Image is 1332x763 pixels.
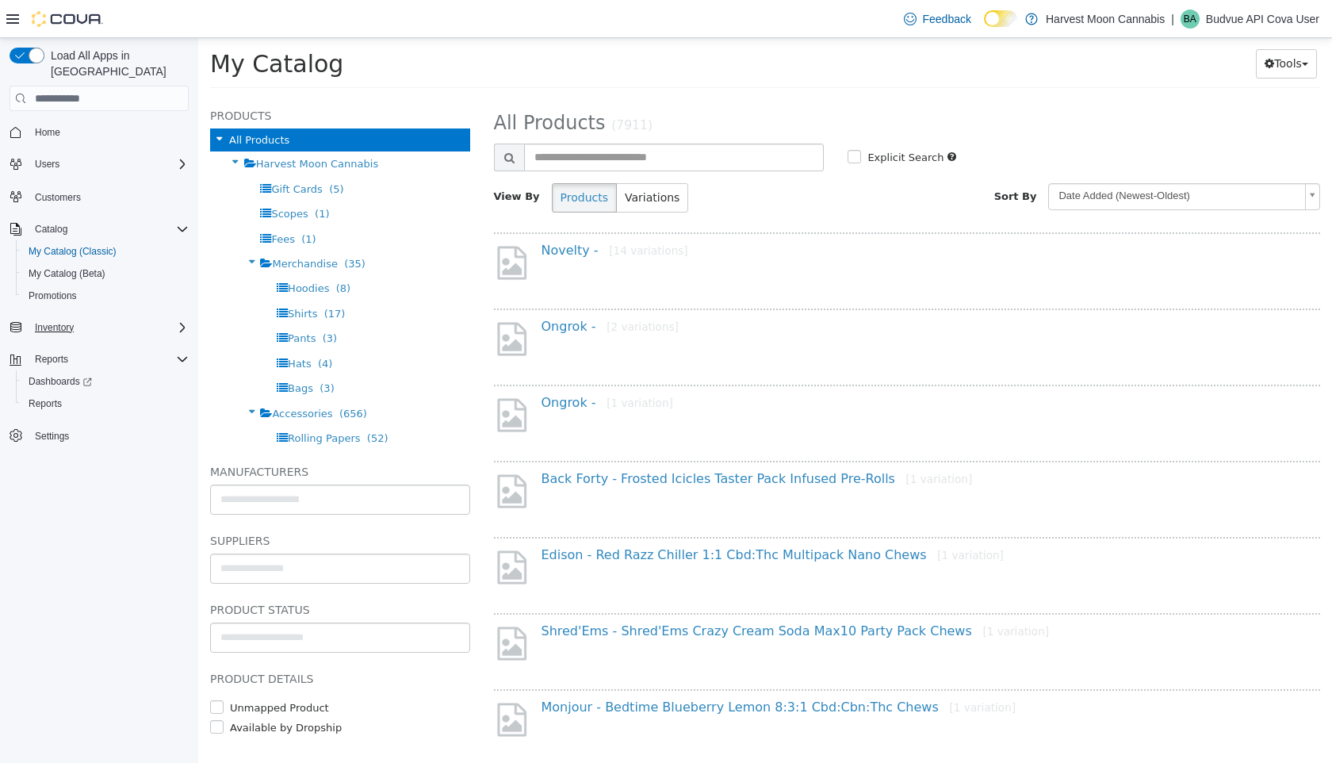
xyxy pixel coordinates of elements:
[296,662,331,701] img: missing-image.png
[73,195,97,207] span: Fees
[343,205,490,220] a: Novelty -[14 variations]
[29,220,74,239] button: Catalog
[739,511,806,523] small: [1 variation]
[296,434,331,473] img: missing-image.png
[29,375,92,388] span: Dashboards
[296,74,408,96] span: All Products
[418,145,490,174] button: Variations
[1171,10,1174,29] p: |
[90,344,115,356] span: Bags
[35,430,69,443] span: Settings
[35,321,74,334] span: Inventory
[343,281,480,296] a: Ongrok -[2 variations]
[16,263,195,285] button: My Catalog (Beta)
[29,318,189,337] span: Inventory
[16,393,195,415] button: Reports
[103,195,117,207] span: (1)
[850,145,1122,172] a: Date Added (Newest-Oldest)
[1184,10,1196,29] span: BA
[12,493,272,512] h5: Suppliers
[29,318,80,337] button: Inventory
[708,435,775,447] small: [1 variation]
[74,220,140,232] span: Merchandise
[169,394,190,406] span: (52)
[296,586,331,625] img: missing-image.png
[22,286,83,305] a: Promotions
[29,289,77,302] span: Promotions
[29,426,189,446] span: Settings
[343,509,806,524] a: Edison - Red Razz Chiller 1:1 Cbd:Thc Multipack Nano Chews[1 variation]
[22,242,189,261] span: My Catalog (Classic)
[35,126,60,139] span: Home
[28,662,131,678] label: Unmapped Product
[343,357,475,372] a: Ongrok -[1 variation]
[784,587,851,600] small: [1 variation]
[1206,10,1319,29] p: Budvue API Cova User
[12,631,272,650] h5: Product Details
[22,264,112,283] a: My Catalog (Beta)
[3,121,195,144] button: Home
[10,114,189,489] nav: Complex example
[3,316,195,339] button: Inventory
[22,372,189,391] span: Dashboards
[12,12,145,40] span: My Catalog
[408,282,480,295] small: [2 variations]
[3,153,195,175] button: Users
[354,145,419,174] button: Products
[12,562,272,581] h5: Product Status
[984,27,985,28] span: Dark Mode
[22,264,189,283] span: My Catalog (Beta)
[90,270,119,282] span: Shirts
[22,286,189,305] span: Promotions
[29,122,189,142] span: Home
[29,350,75,369] button: Reports
[343,661,818,677] a: Monjour - Bedtime Blueberry Lemon 8:3:1 Cbd:Cbn:Thc Chews[1 variation]
[146,220,167,232] span: (35)
[28,682,144,698] label: Available by Dropship
[29,188,87,207] a: Customers
[3,348,195,370] button: Reports
[1046,10,1165,29] p: Harvest Moon Cannabis
[12,424,272,443] h5: Manufacturers
[296,205,331,244] img: missing-image.png
[29,123,67,142] a: Home
[296,358,331,397] img: missing-image.png
[35,158,59,171] span: Users
[35,223,67,236] span: Catalog
[124,294,139,306] span: (3)
[3,218,195,240] button: Catalog
[3,185,195,208] button: Customers
[58,120,180,132] span: Harvest Moon Cannabis
[29,350,189,369] span: Reports
[796,152,839,164] span: Sort By
[16,240,195,263] button: My Catalog (Classic)
[12,68,272,87] h5: Products
[984,10,1017,27] input: Dark Mode
[29,220,189,239] span: Catalog
[31,96,91,108] span: All Products
[32,11,103,27] img: Cova
[35,353,68,366] span: Reports
[29,155,189,174] span: Users
[126,270,147,282] span: (17)
[35,191,81,204] span: Customers
[44,48,189,79] span: Load All Apps in [GEOGRAPHIC_DATA]
[413,80,454,94] small: (7911)
[138,244,152,256] span: (8)
[131,145,145,157] span: (5)
[73,145,124,157] span: Gift Cards
[73,170,109,182] span: Scopes
[22,372,98,391] a: Dashboards
[121,344,136,356] span: (3)
[1058,11,1119,40] button: Tools
[29,186,189,206] span: Customers
[296,510,331,549] img: missing-image.png
[29,267,105,280] span: My Catalog (Beta)
[408,358,475,371] small: [1 variation]
[1181,10,1200,29] div: Budvue API Cova User
[16,285,195,307] button: Promotions
[898,3,978,35] a: Feedback
[343,585,852,600] a: Shred'Ems - Shred'Ems Crazy Cream Soda Max10 Party Pack Chews[1 variation]
[90,320,113,332] span: Hats
[120,320,134,332] span: (4)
